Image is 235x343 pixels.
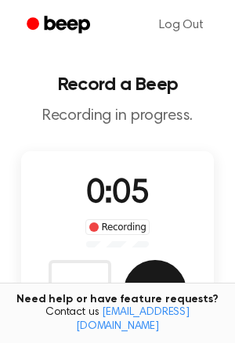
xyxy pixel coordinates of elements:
a: [EMAIL_ADDRESS][DOMAIN_NAME] [76,307,190,332]
a: Beep [16,10,104,41]
button: Save Audio Record [124,260,186,323]
span: 0:05 [86,178,149,211]
div: Recording [85,219,150,235]
a: Log Out [143,6,219,44]
button: Delete Audio Record [49,260,111,323]
p: Recording in progress. [13,107,222,126]
h1: Record a Beep [13,75,222,94]
span: Contact us [9,306,226,334]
